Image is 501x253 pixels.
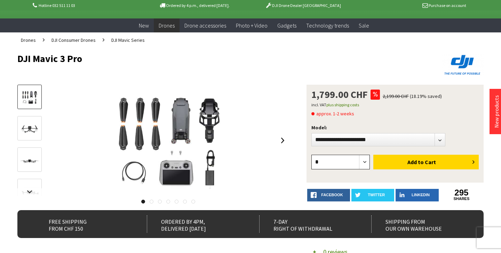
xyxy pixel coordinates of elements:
a: Technology trends [301,18,354,33]
a: DJI Consumer Drones [48,32,99,48]
a: Drone accessories [180,18,231,33]
font: Shipping from [385,218,425,225]
a: DJI Mavic Series [108,32,148,48]
font: Drone accessories [184,22,226,29]
font: delivered [DATE] [161,225,206,232]
font: 2,199.00 CHF [383,93,409,99]
font: Add to [407,159,424,166]
font: Ordered by 4pm, [161,218,205,225]
font: DJI Mavic 3 Pro [17,52,82,65]
font: 1,799.00 CHF [311,88,368,101]
font: incl. VAT [311,102,326,107]
font: DJI Consumer Drones [51,37,96,43]
font: approx. 1-2 weeks [316,110,354,117]
a: New [134,18,154,33]
font: Ordered by 4 p.m., delivered [DATE]. [166,3,230,8]
font: Hotline 032 511 11 03 [39,3,75,8]
a: LinkedIn [396,189,438,201]
font: Facebook [321,193,343,197]
a: New products [493,95,500,128]
a: Facebook [307,189,350,201]
font: Purchase on account [429,3,466,8]
font: right of withdrawal [273,225,332,232]
img: DJI Mavic 3 Pro [99,85,238,196]
font: Sale [359,22,369,29]
font: our own warehouse [385,225,442,232]
a: Drones [17,32,39,48]
a: Photo + Video [231,18,272,33]
font: DJI Drone Dealer [GEOGRAPHIC_DATA] [272,3,341,8]
font: Drones [21,37,36,43]
font: 295 [454,188,468,197]
font: (18.19% saved) [410,93,442,99]
button: Add to Cart [373,155,479,169]
a: Drones [154,18,180,33]
font: from CHF 150 [49,225,83,232]
font: Technology trends [306,22,349,29]
font: LinkedIn [412,193,430,197]
a: plus shipping costs [326,102,359,107]
a: Gadgets [272,18,301,33]
a: 295 [440,189,483,197]
font: Cart [425,159,436,166]
a: Twitter [351,189,394,201]
font: DJI Mavic Series [111,37,145,43]
img: DJI [442,53,484,76]
img: Preview: DJI Mavic 3 Pro [19,89,40,105]
a: Sale [354,18,374,33]
font: shares [453,197,469,201]
font: 7-day [273,218,287,225]
font: Model: [311,124,327,131]
a: shares [440,197,483,201]
font: Twitter [368,193,385,197]
font: New [139,22,149,29]
font: Gadgets [277,22,296,29]
font: Drones [159,22,175,29]
font: Free shipping [49,218,87,225]
font: Photo + Video [236,22,268,29]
